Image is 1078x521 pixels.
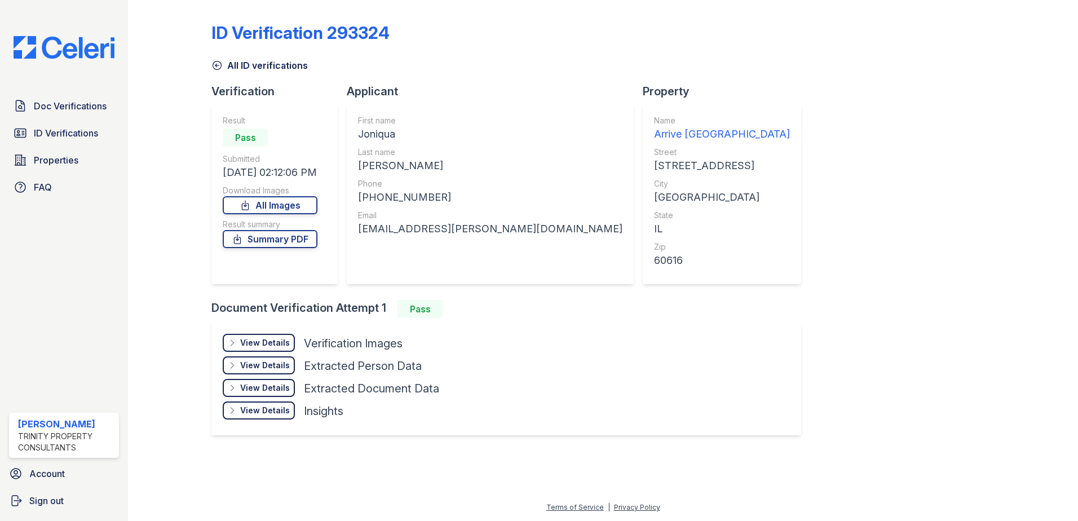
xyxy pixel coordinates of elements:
span: ID Verifications [34,126,98,140]
div: Extracted Document Data [304,381,439,396]
a: Doc Verifications [9,95,119,117]
div: City [654,178,790,189]
span: FAQ [34,180,52,194]
div: Phone [358,178,622,189]
a: Summary PDF [223,230,317,248]
div: [PERSON_NAME] [358,158,622,174]
a: FAQ [9,176,119,198]
div: [DATE] 02:12:06 PM [223,165,317,180]
div: Zip [654,241,790,253]
a: Sign out [5,489,123,512]
div: Extracted Person Data [304,358,422,374]
div: Document Verification Attempt 1 [211,300,810,318]
div: Name [654,115,790,126]
div: Result [223,115,317,126]
div: Result summary [223,219,317,230]
div: State [654,210,790,221]
div: [EMAIL_ADDRESS][PERSON_NAME][DOMAIN_NAME] [358,221,622,237]
a: Terms of Service [546,503,604,511]
a: Privacy Policy [614,503,660,511]
div: Pass [223,129,268,147]
a: All Images [223,196,317,214]
div: View Details [240,405,290,416]
div: Joniqua [358,126,622,142]
div: Applicant [347,83,643,99]
div: Trinity Property Consultants [18,431,114,453]
a: ID Verifications [9,122,119,144]
div: Verification [211,83,347,99]
a: Account [5,462,123,485]
div: Pass [397,300,443,318]
div: [GEOGRAPHIC_DATA] [654,189,790,205]
span: Sign out [29,494,64,507]
div: Street [654,147,790,158]
span: Account [29,467,65,480]
div: Submitted [223,153,317,165]
div: 60616 [654,253,790,268]
a: Properties [9,149,119,171]
div: Insights [304,403,343,419]
a: Name Arrive [GEOGRAPHIC_DATA] [654,115,790,142]
div: View Details [240,382,290,394]
div: IL [654,221,790,237]
img: CE_Logo_Blue-a8612792a0a2168367f1c8372b55b34899dd931a85d93a1a3d3e32e68fde9ad4.png [5,36,123,59]
span: Properties [34,153,78,167]
div: Arrive [GEOGRAPHIC_DATA] [654,126,790,142]
div: Download Images [223,185,317,196]
div: View Details [240,360,290,371]
div: Last name [358,147,622,158]
div: | [608,503,610,511]
div: [STREET_ADDRESS] [654,158,790,174]
div: [PHONE_NUMBER] [358,189,622,205]
a: All ID verifications [211,59,308,72]
div: View Details [240,337,290,348]
div: Property [643,83,810,99]
div: ID Verification 293324 [211,23,390,43]
div: Email [358,210,622,221]
div: First name [358,115,622,126]
span: Doc Verifications [34,99,107,113]
div: Verification Images [304,335,403,351]
div: [PERSON_NAME] [18,417,114,431]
